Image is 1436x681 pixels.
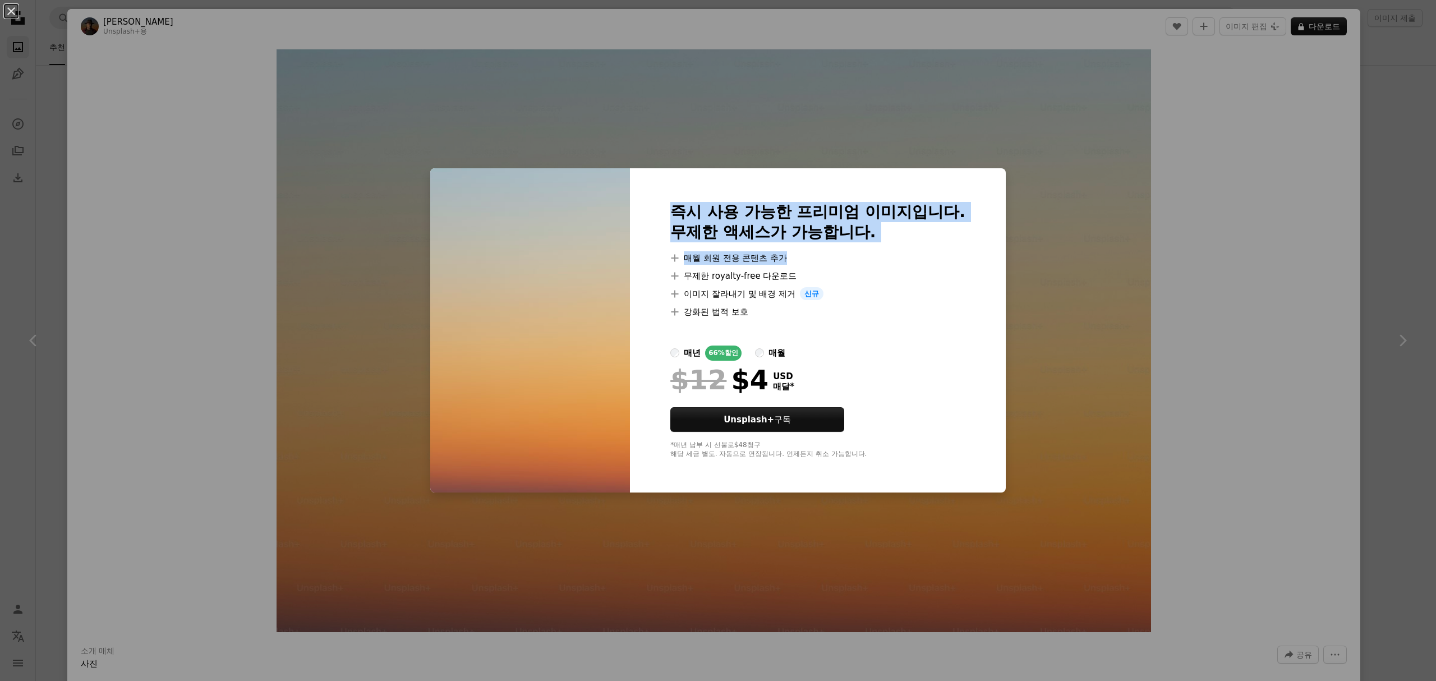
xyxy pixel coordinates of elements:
div: 66% 할인 [705,346,742,361]
div: $4 [670,365,768,394]
li: 매월 회원 전용 콘텐츠 추가 [670,251,965,265]
strong: Unsplash+ [724,415,774,425]
div: 매월 [768,346,785,360]
button: Unsplash+구독 [670,407,844,432]
span: USD [773,371,794,381]
li: 이미지 잘라내기 및 배경 제거 [670,287,965,301]
li: 강화된 법적 보호 [670,305,965,319]
img: premium_photo-1750654274186-362b187b9fde [430,168,630,493]
input: 매년66%할인 [670,348,679,357]
span: $12 [670,365,726,394]
h2: 즉시 사용 가능한 프리미엄 이미지입니다. 무제한 액세스가 가능합니다. [670,202,965,242]
input: 매월 [755,348,764,357]
li: 무제한 royalty-free 다운로드 [670,269,965,283]
div: 매년 [684,346,701,360]
div: *매년 납부 시 선불로 $48 청구 해당 세금 별도. 자동으로 연장됩니다. 언제든지 취소 가능합니다. [670,441,965,459]
span: 신규 [800,287,823,301]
